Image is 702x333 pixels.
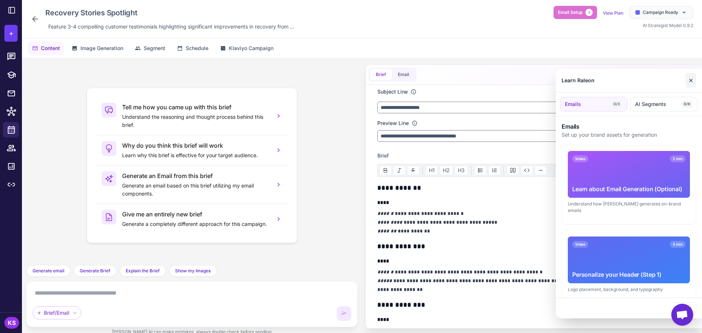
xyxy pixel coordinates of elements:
span: 0/3 [611,101,623,108]
button: Emails0/3 [560,97,627,111]
span: Video [572,241,588,248]
button: Close [675,302,696,314]
div: Logo placement, background, and typography [568,286,690,293]
button: AI Segments0/6 [630,97,698,111]
span: 3 min [670,241,686,248]
div: Learn about Email Generation (Optional) [572,185,686,193]
button: Close [686,73,696,88]
p: Set up your brand assets for generation [562,131,696,139]
span: Video [572,155,588,162]
span: 2 min [670,155,686,162]
h3: Emails [562,122,696,131]
span: 0/6 [681,101,693,108]
div: Understand how [PERSON_NAME] generates on-brand emails [568,201,690,214]
a: Open chat [671,304,693,326]
button: Personalize [568,297,593,304]
div: Learn Raleon [562,76,595,84]
span: Emails [565,100,581,108]
span: AI Segments [635,100,666,108]
div: Personalize your Header (Step 1) [572,270,686,279]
